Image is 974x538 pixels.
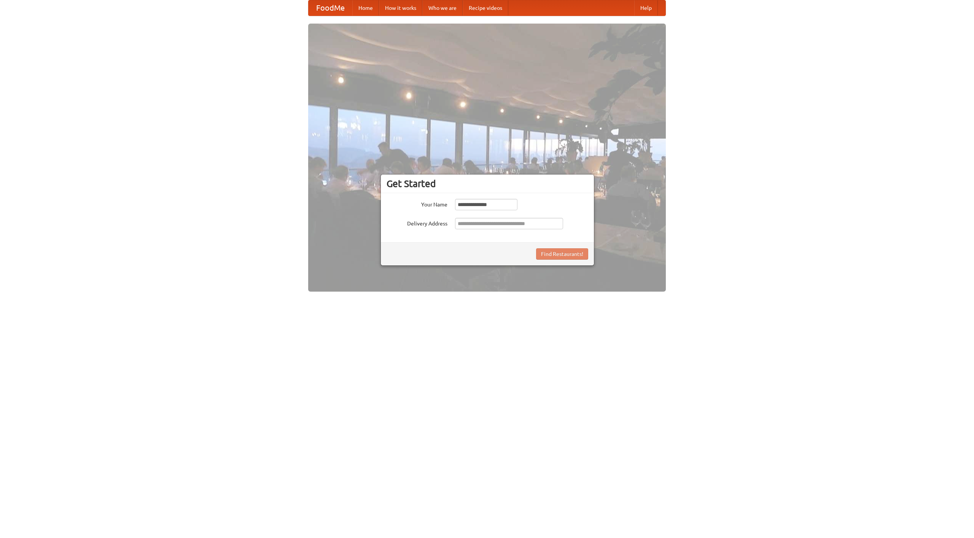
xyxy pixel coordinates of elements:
a: Who we are [422,0,463,16]
a: Recipe videos [463,0,508,16]
label: Your Name [387,199,447,208]
a: Help [634,0,658,16]
h3: Get Started [387,178,588,189]
a: Home [352,0,379,16]
button: Find Restaurants! [536,248,588,260]
a: How it works [379,0,422,16]
label: Delivery Address [387,218,447,227]
a: FoodMe [309,0,352,16]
